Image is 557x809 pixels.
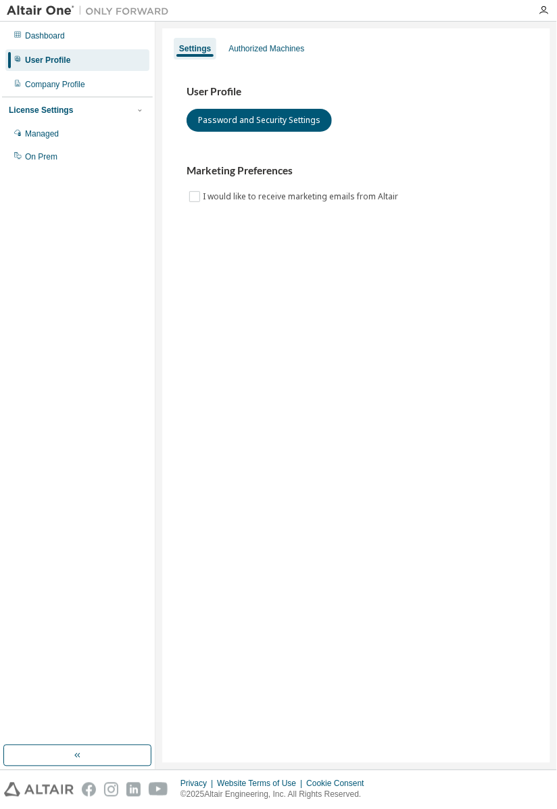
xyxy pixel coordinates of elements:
div: On Prem [25,151,57,162]
div: User Profile [25,55,70,66]
div: Website Terms of Use [217,779,306,789]
div: Authorized Machines [228,43,304,54]
img: facebook.svg [82,783,96,797]
div: Dashboard [25,30,65,41]
div: Company Profile [25,79,85,90]
h3: User Profile [187,85,526,99]
div: Managed [25,128,59,139]
div: Cookie Consent [306,779,372,789]
div: Settings [179,43,211,54]
div: Privacy [180,779,217,789]
img: instagram.svg [104,783,118,797]
div: License Settings [9,105,73,116]
img: Altair One [7,4,176,18]
p: © 2025 Altair Engineering, Inc. All Rights Reserved. [180,789,372,801]
img: youtube.svg [149,783,168,797]
label: I would like to receive marketing emails from Altair [203,189,401,205]
img: linkedin.svg [126,783,141,797]
button: Password and Security Settings [187,109,332,132]
h3: Marketing Preferences [187,164,526,178]
img: altair_logo.svg [4,783,74,797]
